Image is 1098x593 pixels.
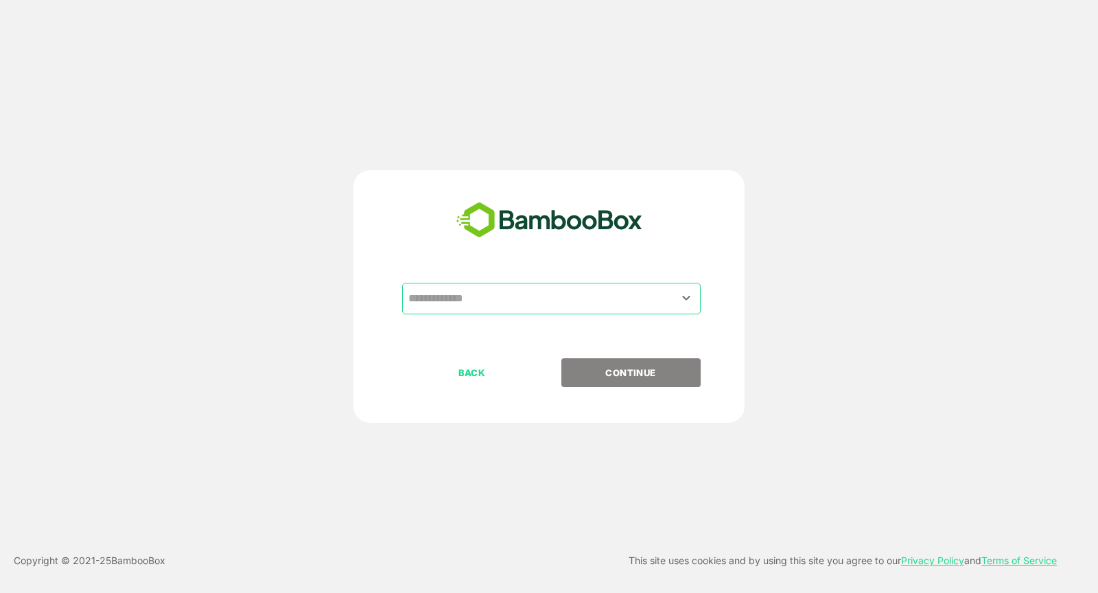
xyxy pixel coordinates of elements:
p: Copyright © 2021- 25 BambooBox [14,553,165,569]
img: bamboobox [449,198,650,243]
a: Terms of Service [981,555,1057,566]
button: Open [677,289,696,307]
button: CONTINUE [561,358,701,387]
a: Privacy Policy [901,555,964,566]
p: This site uses cookies and by using this site you agree to our and [629,553,1057,569]
button: BACK [402,358,541,387]
p: CONTINUE [562,365,699,380]
p: BACK [404,365,541,380]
